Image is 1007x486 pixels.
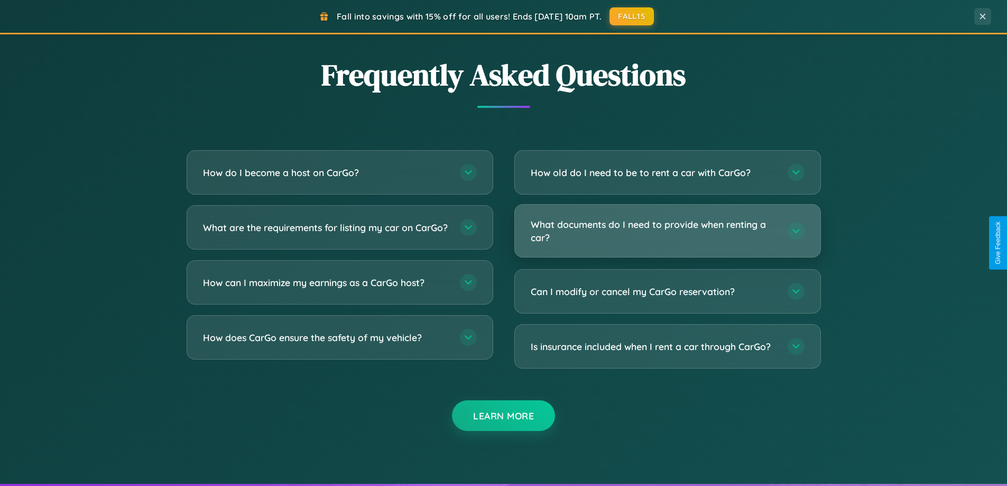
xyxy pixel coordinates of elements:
button: Learn More [452,400,555,431]
h3: What are the requirements for listing my car on CarGo? [203,221,449,234]
h2: Frequently Asked Questions [187,54,821,95]
h3: Is insurance included when I rent a car through CarGo? [531,340,777,353]
h3: How do I become a host on CarGo? [203,166,449,179]
h3: What documents do I need to provide when renting a car? [531,218,777,244]
h3: How does CarGo ensure the safety of my vehicle? [203,331,449,344]
div: Give Feedback [994,222,1002,264]
h3: Can I modify or cancel my CarGo reservation? [531,285,777,298]
h3: How can I maximize my earnings as a CarGo host? [203,276,449,289]
button: FALL15 [609,7,654,25]
span: Fall into savings with 15% off for all users! Ends [DATE] 10am PT. [337,11,602,22]
h3: How old do I need to be to rent a car with CarGo? [531,166,777,179]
